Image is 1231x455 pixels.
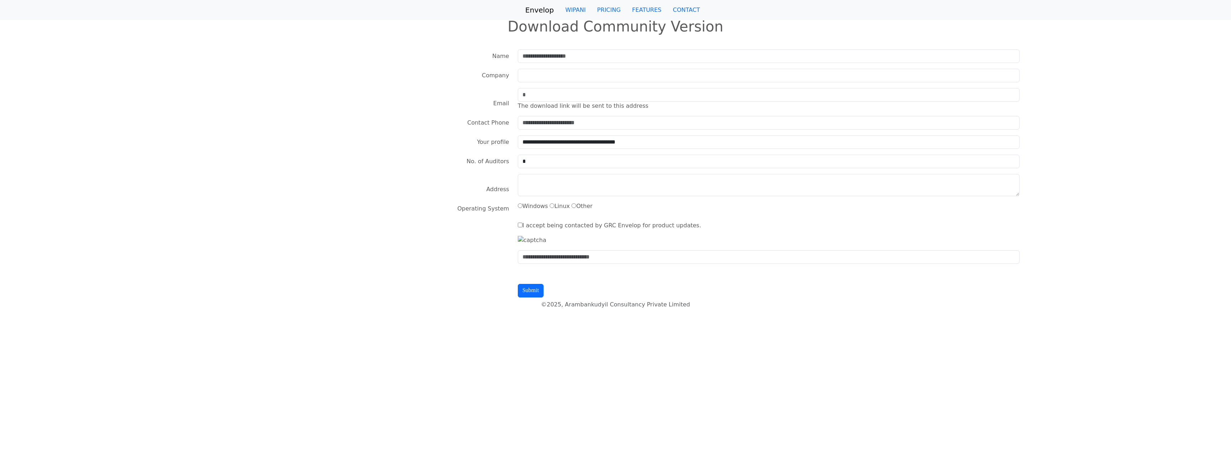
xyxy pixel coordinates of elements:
[518,236,546,245] img: captcha
[550,202,570,210] label: Linux
[493,97,509,110] label: Email
[486,183,509,196] label: Address
[467,116,509,130] label: Contact Phone
[518,223,522,227] input: I accept being contacted by GRC Envelop for product updates.
[571,203,576,208] input: Other
[482,69,509,82] label: Company
[467,155,509,168] label: No. of Auditors
[477,135,509,149] label: Your profile
[518,203,522,208] input: Windows
[560,3,592,17] a: WIPANI
[667,3,706,17] a: CONTACT
[518,221,701,230] label: I accept being contacted by GRC Envelop for product updates.
[571,202,592,210] label: Other
[457,202,509,216] label: Operating System
[626,3,667,17] a: FEATURES
[592,3,627,17] a: PRICING
[550,203,554,208] input: Linux
[492,49,509,63] label: Name
[518,102,648,109] span: The download link will be sent to this address
[4,18,1227,35] h1: Download Community Version
[518,284,544,297] input: Submit
[525,3,554,17] a: Envelop
[518,202,548,210] label: Windows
